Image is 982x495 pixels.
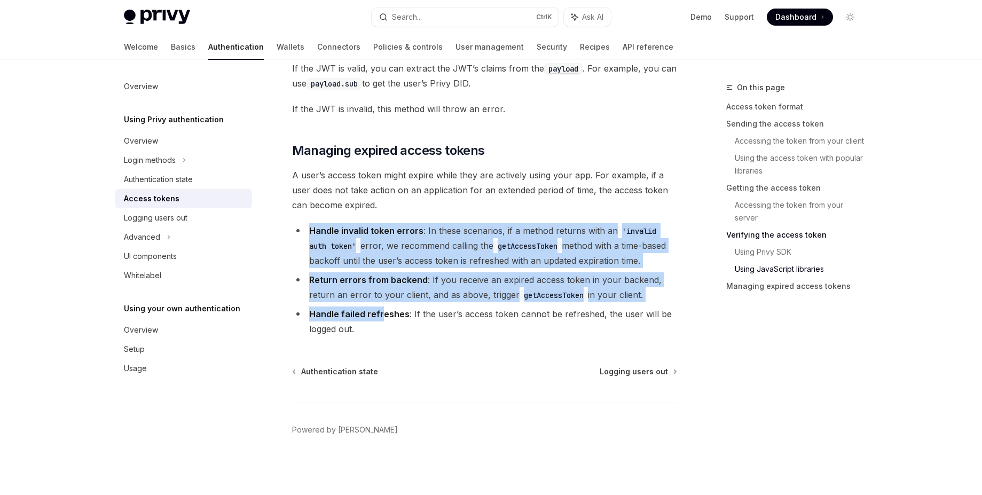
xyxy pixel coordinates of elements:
[124,269,161,282] div: Whitelabel
[309,225,423,236] strong: Handle invalid token errors
[309,225,656,252] code: 'invalid auth token'
[726,278,867,295] a: Managing expired access tokens
[309,309,410,319] strong: Handle failed refreshes
[520,289,588,301] code: getAccessToken
[208,34,264,60] a: Authentication
[536,13,552,21] span: Ctrl K
[307,78,362,90] code: payload.sub
[124,302,240,315] h5: Using your own authentication
[317,34,360,60] a: Connectors
[292,272,677,302] li: : If you receive an expired access token in your backend, return an error to your client, and as ...
[115,266,252,285] a: Whitelabel
[726,226,867,243] a: Verifying the access token
[115,247,252,266] a: UI components
[544,63,583,74] a: payload
[537,34,567,60] a: Security
[115,320,252,340] a: Overview
[842,9,859,26] button: Toggle dark mode
[544,63,583,75] code: payload
[115,77,252,96] a: Overview
[623,34,673,60] a: API reference
[124,231,160,243] div: Advanced
[735,132,867,150] a: Accessing the token from your client
[392,11,422,23] div: Search...
[124,343,145,356] div: Setup
[124,113,224,126] h5: Using Privy authentication
[124,80,158,93] div: Overview
[171,34,195,60] a: Basics
[775,12,816,22] span: Dashboard
[737,81,785,94] span: On this page
[582,12,603,22] span: Ask AI
[115,208,252,227] a: Logging users out
[292,168,677,213] span: A user’s access token might expire while they are actively using your app. For example, if a user...
[600,366,676,377] a: Logging users out
[124,34,158,60] a: Welcome
[115,131,252,151] a: Overview
[124,211,187,224] div: Logging users out
[277,34,304,60] a: Wallets
[115,189,252,208] a: Access tokens
[372,7,559,27] button: Search...CtrlK
[373,34,443,60] a: Policies & controls
[124,250,177,263] div: UI components
[600,366,668,377] span: Logging users out
[735,150,867,179] a: Using the access token with popular libraries
[124,10,190,25] img: light logo
[115,170,252,189] a: Authentication state
[735,197,867,226] a: Accessing the token from your server
[293,366,378,377] a: Authentication state
[115,340,252,359] a: Setup
[124,135,158,147] div: Overview
[726,179,867,197] a: Getting the access token
[292,223,677,268] li: : In these scenarios, if a method returns with an error, we recommend calling the method with a t...
[309,274,428,285] strong: Return errors from backend
[115,359,252,378] a: Usage
[124,154,176,167] div: Login methods
[455,34,524,60] a: User management
[493,240,562,252] code: getAccessToken
[124,324,158,336] div: Overview
[292,61,677,91] span: If the JWT is valid, you can extract the JWT’s claims from the . For example, you can use to get ...
[292,142,485,159] span: Managing expired access tokens
[726,98,867,115] a: Access token format
[580,34,610,60] a: Recipes
[767,9,833,26] a: Dashboard
[564,7,611,27] button: Ask AI
[301,366,378,377] span: Authentication state
[292,425,398,435] a: Powered by [PERSON_NAME]
[735,261,867,278] a: Using JavaScript libraries
[292,307,677,336] li: : If the user’s access token cannot be refreshed, the user will be logged out.
[292,101,677,116] span: If the JWT is invalid, this method will throw an error.
[124,192,179,205] div: Access tokens
[726,115,867,132] a: Sending the access token
[725,12,754,22] a: Support
[690,12,712,22] a: Demo
[124,362,147,375] div: Usage
[124,173,193,186] div: Authentication state
[735,243,867,261] a: Using Privy SDK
